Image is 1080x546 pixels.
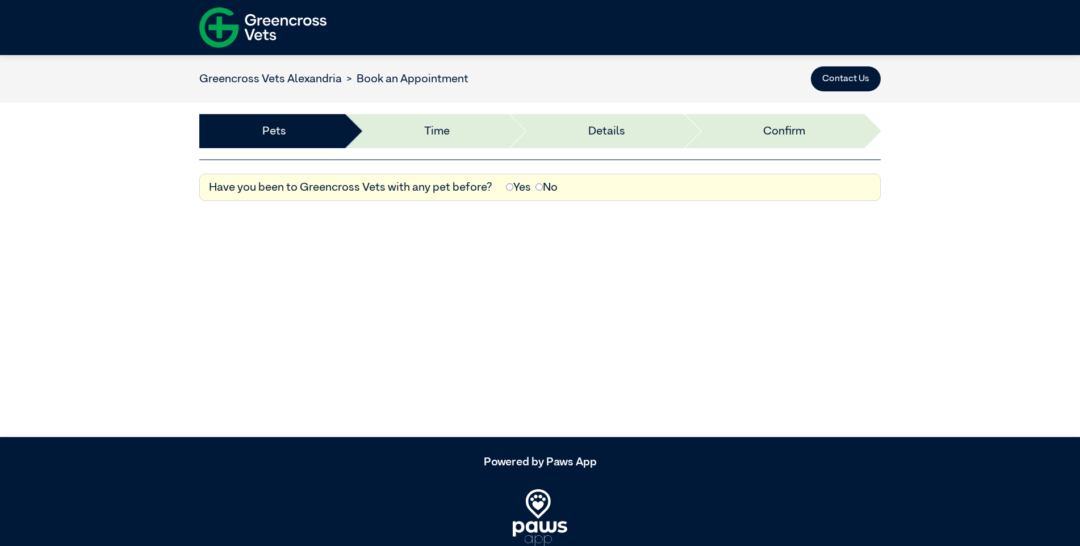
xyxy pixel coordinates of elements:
[506,183,513,191] input: Yes
[199,455,881,469] h5: Powered by Paws App
[199,73,342,85] a: Greencross Vets Alexandria
[262,123,286,140] a: Pets
[513,489,567,546] img: PawsApp
[506,179,531,196] label: Yes
[342,70,468,87] li: Book an Appointment
[199,70,468,87] nav: breadcrumb
[199,3,326,52] img: f-logo
[811,66,881,91] button: Contact Us
[535,179,558,196] label: No
[209,179,492,196] label: Have you been to Greencross Vets with any pet before?
[535,183,543,191] input: No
